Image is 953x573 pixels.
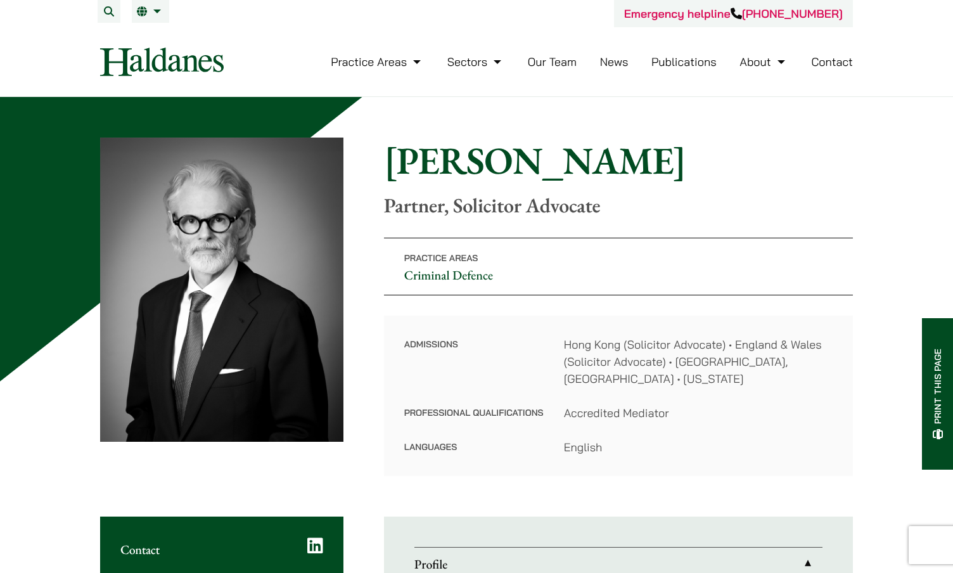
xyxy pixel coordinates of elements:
[120,542,323,557] h2: Contact
[564,404,833,422] dd: Accredited Mediator
[404,439,544,456] dt: Languages
[447,55,504,69] a: Sectors
[739,55,788,69] a: About
[624,6,843,21] a: Emergency helpline[PHONE_NUMBER]
[564,439,833,456] dd: English
[528,55,577,69] a: Our Team
[404,336,544,404] dt: Admissions
[651,55,717,69] a: Publications
[307,537,323,555] a: LinkedIn
[384,193,853,217] p: Partner, Solicitor Advocate
[811,55,853,69] a: Contact
[100,48,224,76] img: Logo of Haldanes
[404,267,493,283] a: Criminal Defence
[137,6,164,16] a: EN
[404,404,544,439] dt: Professional Qualifications
[384,138,853,183] h1: [PERSON_NAME]
[404,252,478,264] span: Practice Areas
[600,55,629,69] a: News
[564,336,833,387] dd: Hong Kong (Solicitor Advocate) • England & Wales (Solicitor Advocate) • [GEOGRAPHIC_DATA], [GEOGR...
[331,55,424,69] a: Practice Areas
